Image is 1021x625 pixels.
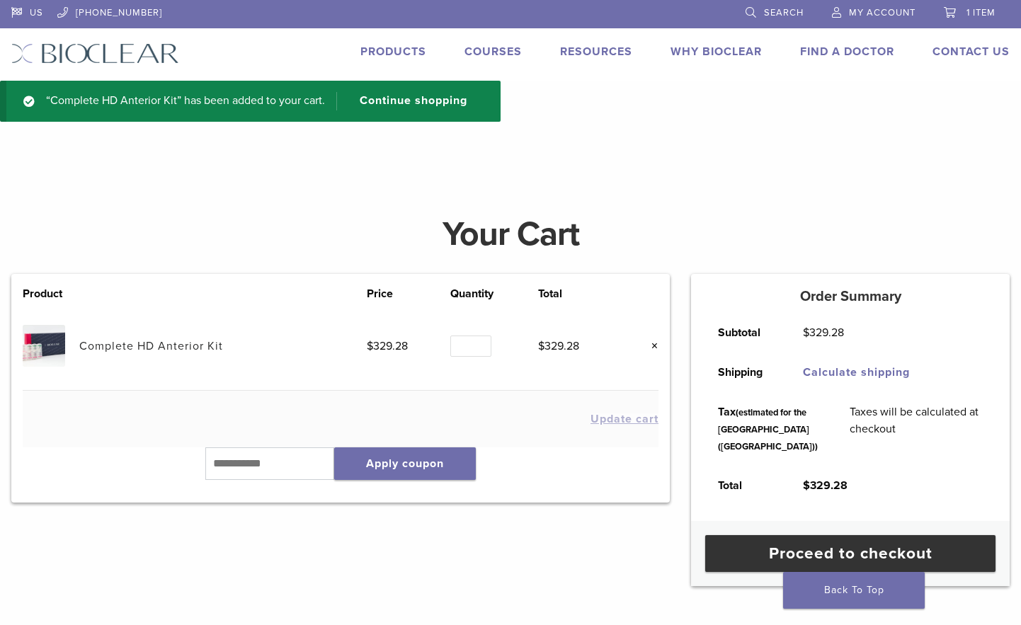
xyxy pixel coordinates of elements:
[833,392,999,466] td: Taxes will be calculated at checkout
[1,217,1020,251] h1: Your Cart
[800,45,894,59] a: Find A Doctor
[702,466,787,505] th: Total
[591,413,658,425] button: Update cart
[803,478,810,493] span: $
[538,339,544,353] span: $
[23,285,79,302] th: Product
[783,572,925,609] a: Back To Top
[11,43,179,64] img: Bioclear
[764,7,804,18] span: Search
[367,285,450,302] th: Price
[79,339,223,353] a: Complete HD Anterior Kit
[718,407,818,452] small: (estimated for the [GEOGRAPHIC_DATA] ([GEOGRAPHIC_DATA]))
[803,365,910,379] a: Calculate shipping
[803,478,848,493] bdi: 329.28
[849,7,916,18] span: My Account
[803,326,844,340] bdi: 329.28
[966,7,996,18] span: 1 item
[538,285,622,302] th: Total
[932,45,1010,59] a: Contact Us
[367,339,408,353] bdi: 329.28
[334,447,476,480] button: Apply coupon
[640,337,658,355] a: Remove this item
[538,339,579,353] bdi: 329.28
[691,288,1010,305] h5: Order Summary
[705,535,996,572] a: Proceed to checkout
[464,45,522,59] a: Courses
[702,392,833,466] th: Tax
[803,326,809,340] span: $
[360,45,426,59] a: Products
[23,325,64,367] img: Complete HD Anterior Kit
[367,339,373,353] span: $
[702,352,787,392] th: Shipping
[560,45,632,59] a: Resources
[450,285,538,302] th: Quantity
[336,92,478,110] a: Continue shopping
[702,313,787,352] th: Subtotal
[671,45,762,59] a: Why Bioclear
